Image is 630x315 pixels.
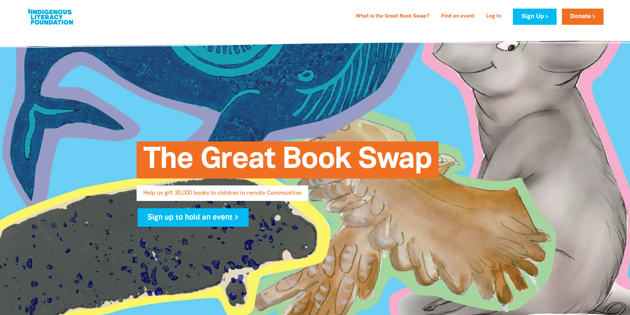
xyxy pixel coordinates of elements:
a: Find an event [437,11,478,22]
a: What is the Great Book Swap? [352,11,433,22]
a: Log In [482,11,505,22]
span: The Great Book Swap [143,146,432,178]
a: Donate [562,9,604,25]
a: Sign Up [513,9,556,25]
span: Help us gift 30,000 books to children in remote Communities [143,190,302,201]
a: Sign up to hold an event > [138,208,249,227]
